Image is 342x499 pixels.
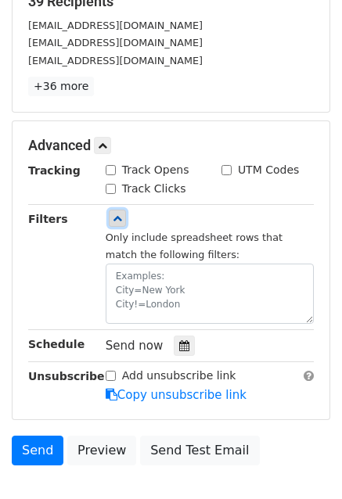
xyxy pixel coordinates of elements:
a: Send [12,436,63,465]
strong: Unsubscribe [28,370,105,382]
label: Track Clicks [122,181,186,197]
small: [EMAIL_ADDRESS][DOMAIN_NAME] [28,55,203,66]
h5: Advanced [28,137,314,154]
label: Track Opens [122,162,189,178]
small: Only include spreadsheet rows that match the following filters: [106,232,283,261]
a: Send Test Email [140,436,259,465]
a: Preview [67,436,136,465]
iframe: Chat Widget [264,424,342,499]
strong: Tracking [28,164,81,177]
a: Copy unsubscribe link [106,388,247,402]
small: [EMAIL_ADDRESS][DOMAIN_NAME] [28,20,203,31]
small: [EMAIL_ADDRESS][DOMAIN_NAME] [28,37,203,48]
strong: Schedule [28,338,85,350]
a: +36 more [28,77,94,96]
label: Add unsubscribe link [122,368,236,384]
span: Send now [106,339,164,353]
strong: Filters [28,213,68,225]
label: UTM Codes [238,162,299,178]
div: Widget de chat [264,424,342,499]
